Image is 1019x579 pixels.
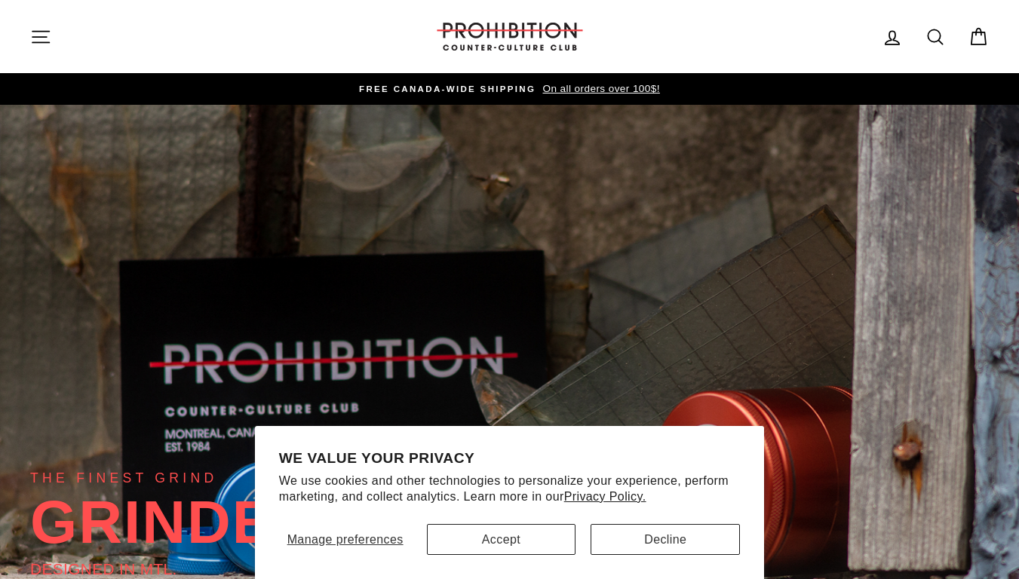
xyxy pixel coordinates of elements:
[30,492,361,553] div: GRINDERS
[287,533,404,546] span: Manage preferences
[427,524,576,555] button: Accept
[564,490,646,503] a: Privacy Policy.
[359,84,536,93] span: FREE CANADA-WIDE SHIPPING
[539,83,659,94] span: On all orders over 100$!
[279,450,741,467] h2: We value your privacy
[279,473,741,505] p: We use cookies and other technologies to personalize your experience, perform marketing, and coll...
[30,467,217,489] div: THE FINEST GRIND
[34,81,985,97] a: FREE CANADA-WIDE SHIPPING On all orders over 100$!
[434,23,585,51] img: PROHIBITION COUNTER-CULTURE CLUB
[279,524,412,555] button: Manage preferences
[591,524,740,555] button: Decline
